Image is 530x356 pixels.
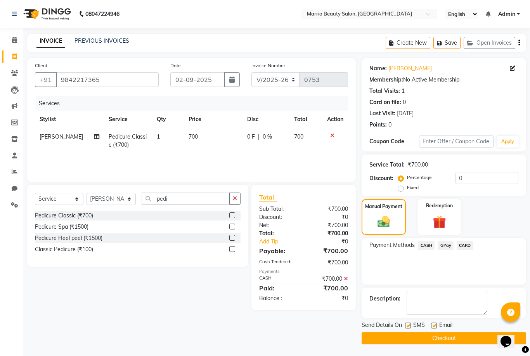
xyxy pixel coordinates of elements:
span: Pedicure Classic (₹700) [109,133,147,148]
div: ₹700.00 [304,229,354,238]
label: Percentage [407,174,432,181]
img: _gift.svg [429,214,450,230]
div: No Active Membership [369,76,518,84]
label: Invoice Number [251,62,285,69]
span: CARD [457,241,473,250]
div: 0 [403,98,406,106]
div: Name: [369,64,387,73]
div: Pedicure Spa (₹1500) [35,223,88,231]
div: CASH [253,275,304,283]
span: 0 F [247,133,255,141]
span: Send Details On [362,321,402,331]
label: Client [35,62,47,69]
div: Net: [253,221,304,229]
label: Fixed [407,184,419,191]
button: +91 [35,72,57,87]
div: ₹700.00 [304,283,354,293]
span: Admin [498,10,515,18]
a: PREVIOUS INVOICES [74,37,129,44]
div: ₹0 [304,213,354,221]
div: Points: [369,121,387,129]
span: SMS [413,321,425,331]
div: 1 [402,87,405,95]
div: Pedicure Classic (₹700) [35,212,93,220]
div: ₹0 [312,238,354,246]
div: Coupon Code [369,137,419,146]
a: [PERSON_NAME] [388,64,432,73]
div: Service Total: [369,161,405,169]
a: INVOICE [36,34,65,48]
button: Open Invoices [464,37,515,49]
span: [PERSON_NAME] [40,133,83,140]
div: [DATE] [397,109,414,118]
span: 700 [294,133,303,140]
div: Pedicure Heel peel (₹1500) [35,234,102,242]
div: 0 [388,121,391,129]
label: Date [170,62,181,69]
button: Save [433,37,461,49]
th: Disc [242,111,289,128]
label: Redemption [426,202,453,209]
img: _cash.svg [374,215,394,229]
th: Total [289,111,323,128]
b: 08047224946 [85,3,120,25]
div: ₹0 [304,294,354,302]
div: Description: [369,295,400,303]
div: Paid: [253,283,304,293]
iframe: chat widget [497,325,522,348]
div: ₹700.00 [304,246,354,255]
div: Last Visit: [369,109,395,118]
th: Service [104,111,152,128]
span: 0 % [263,133,272,141]
div: Payable: [253,246,304,255]
span: Payment Methods [369,241,415,249]
span: Total [259,193,277,201]
div: Discount: [253,213,304,221]
div: Card on file: [369,98,401,106]
input: Enter Offer / Coupon Code [419,135,494,148]
div: Sub Total: [253,205,304,213]
button: Apply [497,136,519,148]
span: 1 [157,133,160,140]
div: ₹700.00 [304,221,354,229]
th: Qty [152,111,184,128]
div: Total Visits: [369,87,400,95]
div: Cash Tendered: [253,259,304,267]
button: Create New [386,37,430,49]
div: Balance : [253,294,304,302]
th: Price [184,111,242,128]
div: ₹700.00 [304,259,354,267]
a: Add Tip [253,238,312,246]
span: | [258,133,260,141]
input: Search by Name/Mobile/Email/Code [56,72,159,87]
span: GPay [438,241,454,250]
span: Email [439,321,452,331]
div: ₹700.00 [304,205,354,213]
div: Discount: [369,174,393,182]
div: Membership: [369,76,403,84]
th: Action [322,111,348,128]
div: Total: [253,229,304,238]
span: CASH [418,241,435,250]
label: Manual Payment [365,203,402,210]
img: logo [20,3,73,25]
div: Services [36,96,354,111]
span: 700 [189,133,198,140]
div: ₹700.00 [408,161,428,169]
th: Stylist [35,111,104,128]
input: Search or Scan [142,193,230,205]
div: Classic Pedicure (₹100) [35,245,93,254]
div: ₹700.00 [304,275,354,283]
div: Payments [259,268,348,275]
button: Checkout [362,332,526,344]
